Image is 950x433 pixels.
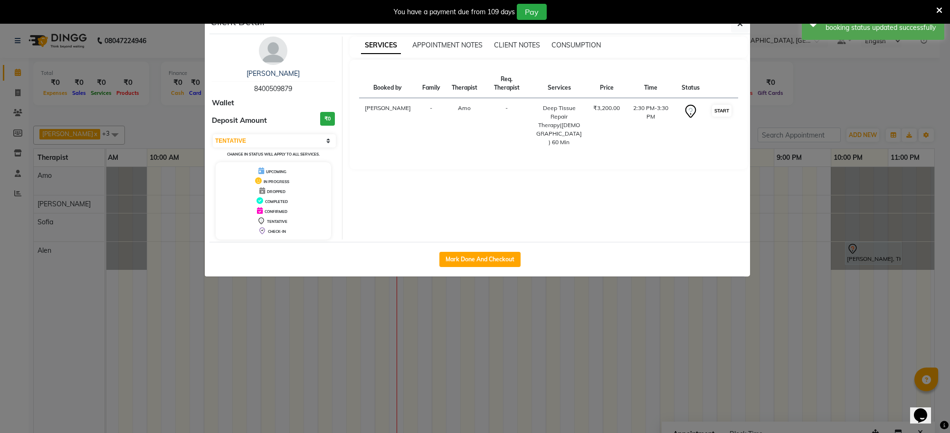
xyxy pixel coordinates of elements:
[265,209,287,214] span: CONFIRMED
[268,229,286,234] span: CHECK-IN
[361,37,401,54] span: SERVICES
[483,69,531,98] th: Req. Therapist
[264,179,289,184] span: IN PROGRESS
[259,37,287,65] img: avatar
[212,115,267,126] span: Deposit Amount
[676,69,705,98] th: Status
[439,252,521,267] button: Mark Done And Checkout
[394,7,515,17] div: You have a payment due from 109 days
[588,69,626,98] th: Price
[626,98,676,153] td: 2:30 PM-3:30 PM
[412,41,483,49] span: APPOINTMENT NOTES
[712,105,731,117] button: START
[551,41,601,49] span: CONSUMPTION
[536,104,582,147] div: Deep Tissue Repair Therapy([DEMOGRAPHIC_DATA]) 60 Min
[267,189,285,194] span: DROPPED
[417,98,446,153] td: -
[446,69,483,98] th: Therapist
[247,69,300,78] a: [PERSON_NAME]
[531,69,588,98] th: Services
[826,23,937,33] div: booking status updated successfully
[212,98,234,109] span: Wallet
[626,69,676,98] th: Time
[267,219,287,224] span: TENTATIVE
[517,4,547,20] button: Pay
[266,169,286,174] span: UPCOMING
[227,152,320,157] small: Change in status will apply to all services.
[593,104,620,112] div: ₹3,200.00
[910,395,940,424] iframe: chat widget
[483,98,531,153] td: -
[320,112,335,126] h3: ₹0
[458,104,471,111] span: Amo
[359,98,417,153] td: [PERSON_NAME]
[265,199,288,204] span: COMPLETED
[494,41,540,49] span: CLIENT NOTES
[359,69,417,98] th: Booked by
[417,69,446,98] th: Family
[254,84,292,93] span: 8400509879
